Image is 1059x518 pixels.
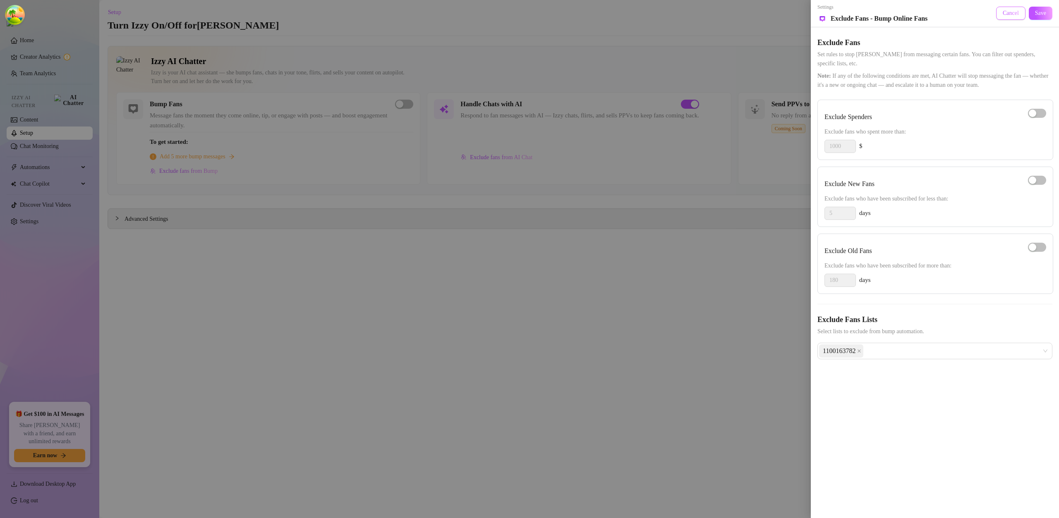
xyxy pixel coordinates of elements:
span: If any of the following conditions are met, AI Chatter will stop messaging the fan — whether it's... [817,72,1052,90]
span: days [859,275,871,285]
span: 1100163782 [819,344,863,358]
h5: Exclude New Fans [824,179,875,189]
span: close [857,349,861,353]
h5: Exclude Old Fans [824,246,872,256]
span: Set rules to stop [PERSON_NAME] from messaging certain fans. You can filter out spenders, specifi... [817,50,1052,68]
span: Cancel [1003,10,1019,17]
span: days [859,208,871,218]
span: Exclude fans who have been subscribed for more than: [824,261,1046,270]
span: Settings [817,3,927,11]
button: Cancel [996,7,1025,20]
button: Open Tanstack query devtools [7,7,23,23]
h5: Exclude Fans [817,37,1052,48]
span: Note: [817,73,831,79]
span: $ [859,141,863,151]
span: Save [1035,10,1046,17]
span: Exclude fans who have been subscribed for less than: [824,194,1046,203]
span: Select lists to exclude from bump automation. [817,327,1052,336]
h5: Exclude Spenders [824,112,872,122]
span: Exclude fans who spent more than: [824,127,1046,136]
h5: Exclude Fans Lists [817,314,1052,325]
span: 1100163782 [823,345,855,357]
button: Save [1029,7,1052,20]
h5: Exclude Fans - Bump Online Fans [831,14,927,24]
